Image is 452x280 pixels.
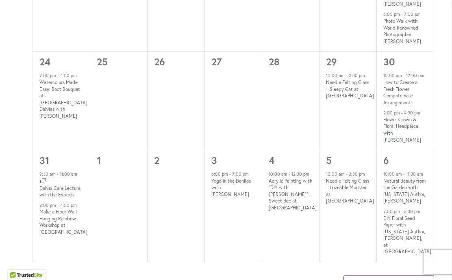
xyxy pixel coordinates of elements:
time: 12:30 pm [291,171,309,177]
a: Photo Walk with World Renowned Photographer [PERSON_NAME] [383,18,421,45]
a: 4 [269,154,274,167]
span: - [401,110,403,116]
time: 1 [97,154,101,167]
time: 11:30 am [406,171,423,177]
time: 9:30 am [39,171,56,177]
a: 29 [326,55,337,68]
a: Make a Fiber Wall Hanging Rainbow Workshop at [GEOGRAPHIC_DATA] [39,209,87,235]
a: 6 [383,154,389,167]
a: Flower Crown & Floral Headpiece with [PERSON_NAME] [383,116,421,143]
span: - [403,73,405,78]
a: DIY Floral Seed Paper with [US_STATE] Author, [PERSON_NAME], at [GEOGRAPHIC_DATA] [383,215,431,255]
time: 25 [97,55,108,68]
iframe: Launch Accessibility Center [6,251,29,274]
span: - [229,171,231,177]
time: 2:00 pm [383,209,400,214]
a: 24 [39,55,50,68]
time: 26 [154,55,165,68]
a: Dahlia Care Lecture with the Experts [39,185,80,198]
time: 4:30 pm [404,110,420,116]
time: 10:00 am [383,73,402,78]
time: 7:00 pm [404,12,421,17]
time: 27 [211,55,222,68]
a: How to Create a Fresh Flower Compote Vase Arrangement [383,79,417,106]
a: Yoga in the Dahlias with [PERSON_NAME] [211,178,251,198]
time: 3:30 pm [404,209,420,214]
time: 10:00 am [269,171,287,177]
span: - [403,171,405,177]
time: 6:00 pm [211,171,228,177]
span: - [346,73,348,78]
span: - [57,171,59,177]
span: - [401,209,403,214]
time: 2:00 pm [39,202,56,208]
time: 4:00 pm [60,73,77,78]
a: 31 [39,154,50,167]
a: Acrylic Painting with “DIY with [PERSON_NAME]” – Sweet Bee at [GEOGRAPHIC_DATA] [269,178,317,211]
time: 2:00 pm [39,73,56,78]
span: - [289,171,290,177]
time: 2:30 pm [349,73,365,78]
time: 7:00 pm [232,171,249,177]
a: Needle Felting Class – Sleepy Cat at [GEOGRAPHIC_DATA] [326,79,374,99]
span: - [346,171,348,177]
span: - [57,73,59,78]
time: 2:30 pm [349,171,365,177]
time: 12:00 pm [406,73,424,78]
time: 28 [269,55,280,68]
time: 2 [154,154,159,167]
time: 10:00 am [326,171,345,177]
time: 6:00 pm [383,12,400,17]
span: - [401,12,403,17]
span: - [57,202,59,208]
a: 3 [211,154,217,167]
time: 2:00 pm [383,110,400,116]
a: Natural Beauty from the Garden with [US_STATE] Author, [PERSON_NAME] [383,178,426,205]
a: 5 [326,154,332,167]
a: Needle Felting Class – Loveable Monster at [GEOGRAPHIC_DATA] [326,178,374,205]
time: 4:00 pm [60,202,77,208]
time: 11:00 am [60,171,77,177]
time: 10:00 am [383,171,402,177]
a: Watercolors Made Easy: Boot Bouquet at [GEOGRAPHIC_DATA] Dahlias with [PERSON_NAME] [39,79,87,119]
a: 30 [383,55,395,68]
time: 10:00 am [326,73,345,78]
